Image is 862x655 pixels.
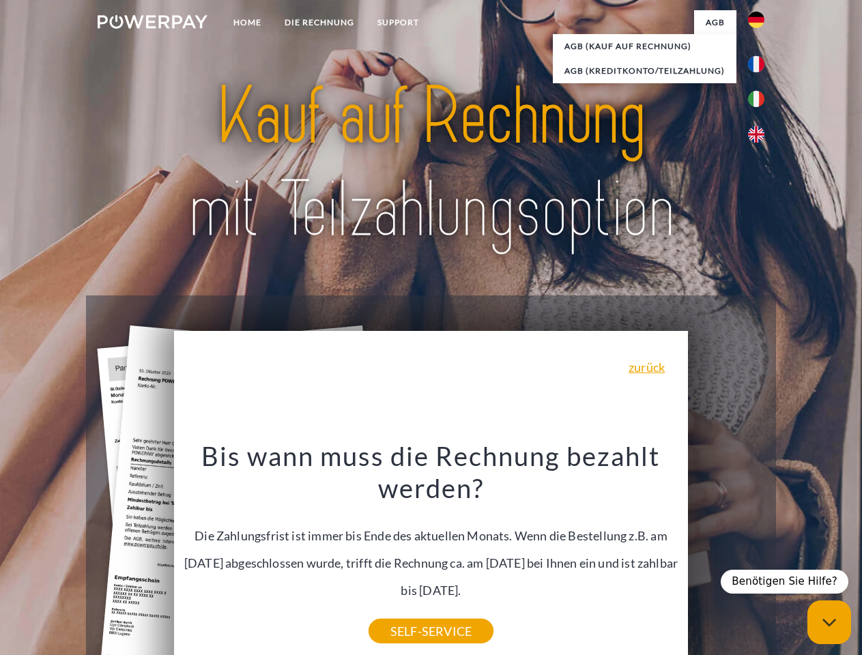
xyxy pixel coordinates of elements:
[369,619,493,643] a: SELF-SERVICE
[553,59,736,83] a: AGB (Kreditkonto/Teilzahlung)
[748,12,764,28] img: de
[98,15,207,29] img: logo-powerpay-white.svg
[748,56,764,72] img: fr
[807,600,851,644] iframe: Schaltfläche zum Öffnen des Messaging-Fensters; Konversation läuft
[366,10,431,35] a: SUPPORT
[182,439,680,631] div: Die Zahlungsfrist ist immer bis Ende des aktuellen Monats. Wenn die Bestellung z.B. am [DATE] abg...
[273,10,366,35] a: DIE RECHNUNG
[694,10,736,35] a: agb
[553,34,736,59] a: AGB (Kauf auf Rechnung)
[748,91,764,107] img: it
[721,570,848,594] div: Benötigen Sie Hilfe?
[629,361,665,373] a: zurück
[130,65,732,261] img: title-powerpay_de.svg
[222,10,273,35] a: Home
[748,126,764,143] img: en
[182,439,680,505] h3: Bis wann muss die Rechnung bezahlt werden?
